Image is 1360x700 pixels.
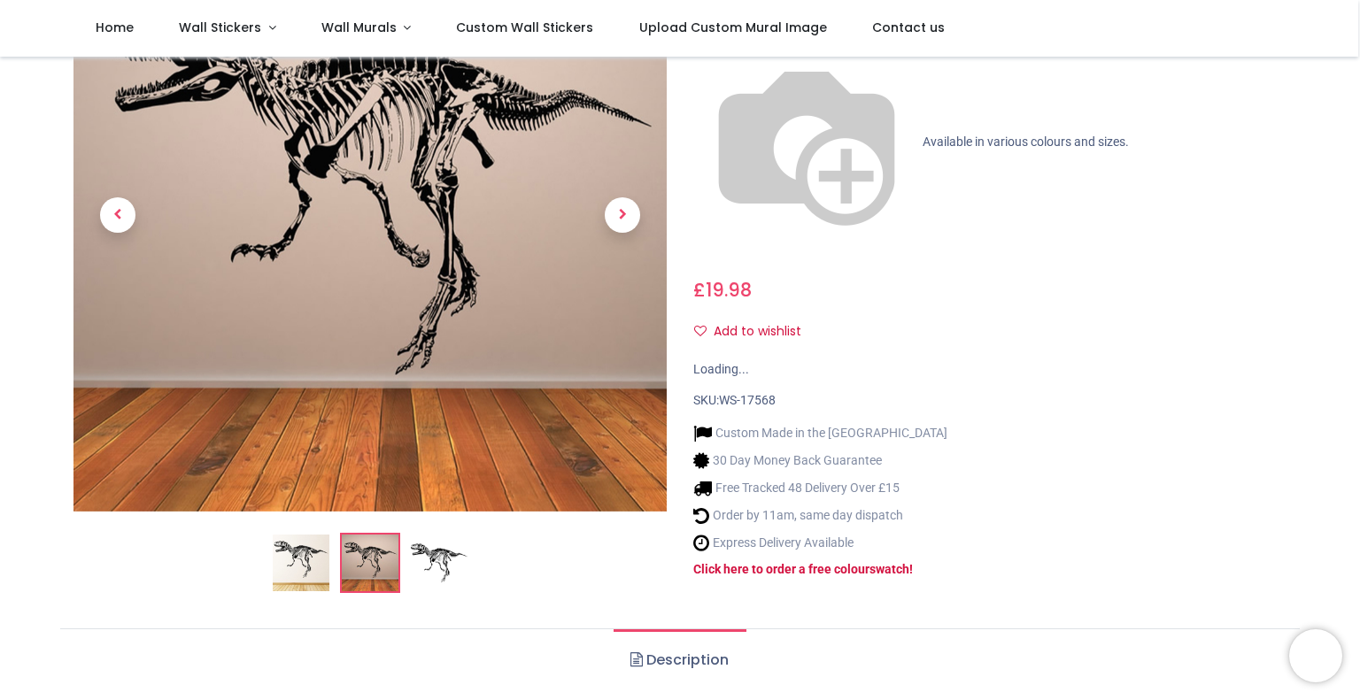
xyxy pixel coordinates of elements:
[719,393,776,407] span: WS-17568
[693,479,947,497] li: Free Tracked 48 Delivery Over £15
[578,7,667,422] a: Next
[694,325,707,337] i: Add to wishlist
[923,134,1129,148] span: Available in various colours and sizes.
[639,19,827,36] span: Upload Custom Mural Image
[614,629,746,691] a: Description
[100,197,135,233] span: Previous
[693,562,869,576] a: Click here to order a free colour
[693,317,816,347] button: Add to wishlistAdd to wishlist
[693,451,947,470] li: 30 Day Money Back Guarantee
[706,277,752,303] span: 19.98
[693,361,1287,379] div: Loading...
[179,19,261,36] span: Wall Stickers
[872,19,945,36] span: Contact us
[909,562,913,576] a: !
[693,534,947,552] li: Express Delivery Available
[411,535,467,591] img: WS-17568-03
[96,19,134,36] span: Home
[321,19,397,36] span: Wall Murals
[1289,629,1342,682] iframe: Brevo live chat
[342,535,398,591] img: WS-17568-02
[693,506,947,525] li: Order by 11am, same day dispatch
[693,277,752,303] span: £
[693,424,947,442] li: Custom Made in the [GEOGRAPHIC_DATA]
[73,7,162,422] a: Previous
[693,392,1287,410] div: SKU:
[456,19,593,36] span: Custom Wall Stickers
[869,562,909,576] a: swatch
[273,535,329,591] img: T-Rex Skeleton Jurassic Dinosaur Wall Sticker
[605,197,640,233] span: Next
[693,29,920,256] img: color-wheel.png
